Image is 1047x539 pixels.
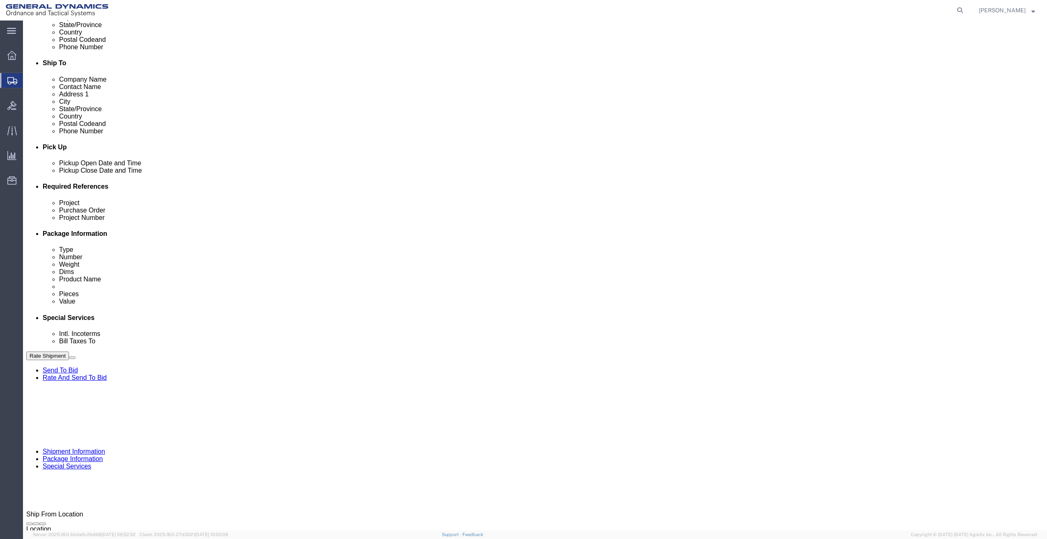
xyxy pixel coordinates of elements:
a: Feedback [462,532,483,537]
button: [PERSON_NAME] [978,5,1036,15]
span: Server: 2025.18.0-bb0e0c2bd68 [33,532,136,537]
a: Support [442,532,462,537]
span: Copyright © [DATE]-[DATE] Agistix Inc., All Rights Reserved [911,531,1037,538]
span: Client: 2025.18.0-27d3021 [139,532,228,537]
img: logo [6,4,108,16]
span: [DATE] 09:52:52 [101,532,136,537]
span: [DATE] 10:20:09 [195,532,228,537]
span: Evan Brigham [979,6,1026,15]
iframe: FS Legacy Container [23,21,1047,530]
